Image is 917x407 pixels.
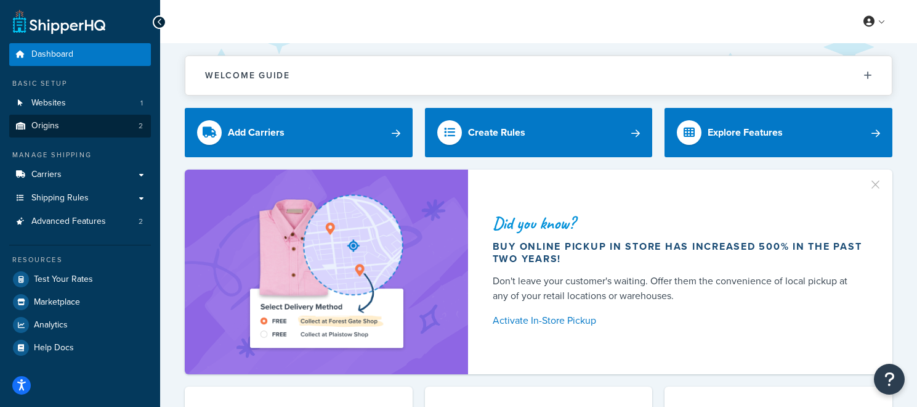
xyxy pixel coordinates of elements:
a: Add Carriers [185,108,413,157]
span: Advanced Features [31,216,106,227]
div: Manage Shipping [9,150,151,160]
div: Did you know? [493,215,863,232]
a: Dashboard [9,43,151,66]
span: Analytics [34,320,68,331]
a: Test Your Rates [9,268,151,290]
div: Don't leave your customer's waiting. Offer them the convenience of local pickup at any of your re... [493,274,863,303]
div: Buy online pickup in store has increased 500% in the past two years! [493,240,863,265]
a: Marketplace [9,291,151,313]
button: Open Resource Center [874,364,905,395]
a: Create Rules [425,108,653,157]
span: Shipping Rules [31,193,89,203]
a: Activate In-Store Pickup [493,312,863,329]
a: Analytics [9,314,151,336]
a: Help Docs [9,337,151,359]
div: Create Rules [468,124,525,141]
div: Basic Setup [9,78,151,89]
li: Advanced Features [9,210,151,233]
div: Resources [9,255,151,265]
a: Shipping Rules [9,187,151,210]
span: 2 [139,216,143,227]
span: 2 [139,121,143,131]
h2: Welcome Guide [205,71,290,80]
div: Explore Features [708,124,783,141]
button: Welcome Guide [185,56,892,95]
a: Origins2 [9,115,151,138]
span: Origins [31,121,59,131]
span: 1 [140,98,143,109]
img: ad-shirt-map-b0359fc47e01cab431d101c4b569394f6a03f54285957d908178d52f29eb9668.png [215,188,438,356]
a: Advanced Features2 [9,210,151,233]
span: Dashboard [31,49,73,60]
span: Carriers [31,170,62,180]
span: Websites [31,98,66,109]
a: Explore Features [665,108,892,157]
a: Carriers [9,163,151,186]
a: Websites1 [9,92,151,115]
span: Test Your Rates [34,274,93,285]
span: Marketplace [34,297,80,308]
li: Origins [9,115,151,138]
li: Websites [9,92,151,115]
span: Help Docs [34,343,74,353]
div: Add Carriers [228,124,285,141]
